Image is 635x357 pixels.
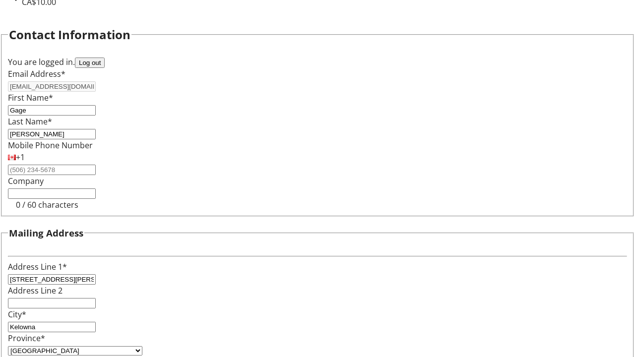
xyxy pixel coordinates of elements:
label: First Name* [8,92,53,103]
label: Address Line 2 [8,285,63,296]
label: Company [8,176,44,186]
h2: Contact Information [9,26,130,44]
h3: Mailing Address [9,226,83,240]
div: You are logged in. [8,56,627,68]
label: Last Name* [8,116,52,127]
label: City* [8,309,26,320]
button: Log out [75,58,105,68]
label: Address Line 1* [8,261,67,272]
input: City [8,322,96,332]
tr-character-limit: 0 / 60 characters [16,199,78,210]
label: Province* [8,333,45,344]
input: Address [8,274,96,285]
label: Email Address* [8,68,65,79]
label: Mobile Phone Number [8,140,93,151]
input: (506) 234-5678 [8,165,96,175]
